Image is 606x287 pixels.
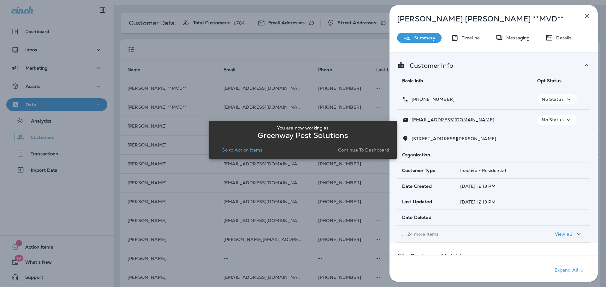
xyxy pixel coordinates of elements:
[405,254,469,259] p: Customer Matching
[542,117,563,122] p: No Status
[459,35,480,40] p: Timeline
[555,232,572,237] p: View all
[397,14,569,23] p: [PERSON_NAME] [PERSON_NAME] **MVD**
[460,183,496,189] span: [DATE] 12:13 PM
[402,78,423,83] span: Basic Info
[460,215,465,221] span: --
[219,146,265,154] button: Go to Action Items
[402,168,435,173] span: Customer Type
[460,168,506,173] span: Inactive - Residential
[405,63,453,68] p: Customer Info
[408,117,494,122] p: [EMAIL_ADDRESS][DOMAIN_NAME]
[258,133,348,138] p: Greenway Pest Solutions
[553,35,571,40] p: Details
[537,78,561,83] span: Opt Status
[402,232,527,237] p: ... 24 more items
[552,265,588,276] button: Expand All
[336,146,392,154] button: Continue to Dashboard
[277,125,329,130] p: You are now working as
[402,215,431,220] span: Date Deleted
[503,35,530,40] p: Messaging
[537,115,577,125] button: No Status
[412,136,496,141] span: [STREET_ADDRESS][PERSON_NAME]
[402,199,432,204] span: Last Updated
[537,94,577,104] button: No Status
[222,147,262,152] p: Go to Action Items
[338,147,389,152] p: Continue to Dashboard
[411,35,435,40] p: Summary
[402,184,432,189] span: Date Created
[402,152,430,158] span: Organization
[552,228,585,240] button: View all
[460,152,465,158] span: --
[542,97,563,102] p: No Status
[555,267,586,274] p: Expand All
[408,97,454,102] p: [PHONE_NUMBER]
[460,199,496,205] span: [DATE] 12:13 PM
